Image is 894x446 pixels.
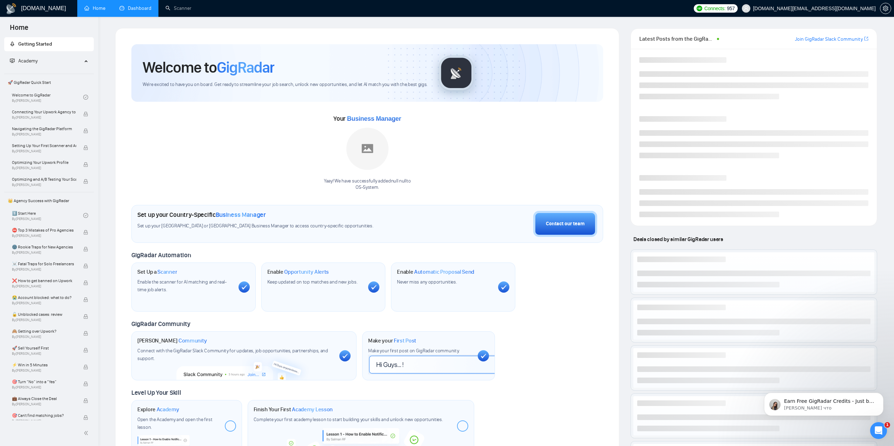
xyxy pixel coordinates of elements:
[10,58,15,63] span: fund-projection-screen
[12,335,76,339] span: By [PERSON_NAME]
[137,268,177,275] h1: Set Up a
[12,361,76,368] span: ⚡ Win in 5 Minutes
[83,213,88,218] span: check-circle
[12,244,76,251] span: 🌚 Rookie Traps for New Agencies
[12,89,83,105] a: Welcome to GigRadarBy[PERSON_NAME]
[143,81,428,88] span: We're excited to have you on board. Get ready to streamline your job search, unlock new opportuni...
[157,268,177,275] span: Scanner
[12,267,76,272] span: By [PERSON_NAME]
[217,58,274,77] span: GigRadar
[12,352,76,356] span: By [PERSON_NAME]
[143,58,274,77] h1: Welcome to
[12,345,76,352] span: 🚀 Sell Yourself First
[137,337,207,344] h1: [PERSON_NAME]
[631,233,726,245] span: Deals closed by similar GigRadar users
[216,211,266,219] span: Business Manager
[83,112,88,117] span: lock
[346,128,389,170] img: placeholder.png
[546,220,585,228] div: Contact our team
[83,247,88,252] span: lock
[697,6,702,11] img: upwork-logo.png
[83,398,88,403] span: lock
[880,3,891,14] button: setting
[439,55,474,91] img: gigradar-logo.png
[292,406,333,413] span: Academy Lesson
[397,268,474,275] h1: Enable
[137,211,266,219] h1: Set up your Country-Specific
[83,264,88,268] span: lock
[12,166,76,170] span: By [PERSON_NAME]
[12,183,76,187] span: By [PERSON_NAME]
[12,115,76,120] span: By [PERSON_NAME]
[18,41,52,47] span: Getting Started
[12,301,76,305] span: By [PERSON_NAME]
[10,58,38,64] span: Academy
[83,415,88,420] span: lock
[12,132,76,137] span: By [PERSON_NAME]
[864,35,868,42] a: export
[795,35,863,43] a: Join GigRadar Slack Community
[83,145,88,150] span: lock
[12,251,76,255] span: By [PERSON_NAME]
[333,115,401,122] span: Your
[12,284,76,288] span: By [PERSON_NAME]
[12,149,76,153] span: By [PERSON_NAME]
[5,194,93,208] span: 👑 Agency Success with GigRadar
[83,95,88,100] span: check-circle
[83,381,88,386] span: lock
[12,176,76,183] span: Optimizing and A/B Testing Your Scanner for Better Results
[12,234,76,238] span: By [PERSON_NAME]
[137,417,213,430] span: Open the Academy and open the first lesson.
[177,348,311,380] img: slackcommunity-bg.png
[639,34,714,43] span: Latest Posts from the GigRadar Community
[119,5,151,11] a: dashboardDashboard
[12,294,76,301] span: 😭 Account blocked: what to do?
[254,406,333,413] h1: Finish Your First
[12,260,76,267] span: ☠️ Fatal Traps for Solo Freelancers
[12,108,76,115] span: Connecting Your Upwork Agency to GigRadar
[83,314,88,319] span: lock
[4,22,34,37] span: Home
[131,389,181,397] span: Level Up Your Skill
[12,402,76,406] span: By [PERSON_NAME]
[12,208,83,223] a: 1️⃣ Start HereBy[PERSON_NAME]
[83,162,88,167] span: lock
[178,337,207,344] span: Community
[284,268,329,275] span: Opportunity Alerts
[870,422,887,439] iframe: Intercom live chat
[84,430,91,437] span: double-left
[12,378,76,385] span: 🎯 Turn “No” into a “Yes”
[744,6,749,11] span: user
[394,337,416,344] span: First Post
[18,58,38,64] span: Academy
[12,318,76,322] span: By [PERSON_NAME]
[12,328,76,335] span: 🙈 Getting over Upwork?
[12,125,76,132] span: Navigating the GigRadar Platform
[4,37,94,51] li: Getting Started
[83,128,88,133] span: lock
[254,417,443,422] span: Complete your first academy lesson to start building your skills and unlock new opportunities.
[83,179,88,184] span: lock
[137,223,413,229] span: Set up your [GEOGRAPHIC_DATA] or [GEOGRAPHIC_DATA] Business Manager to access country-specific op...
[12,412,76,419] span: 🎯 Can't find matching jobs?
[727,5,735,12] span: 957
[83,230,88,235] span: lock
[704,5,725,12] span: Connects:
[12,419,76,423] span: By [PERSON_NAME]
[864,36,868,41] span: export
[397,279,457,285] span: Never miss any opportunities.
[131,251,191,259] span: GigRadar Automation
[347,115,401,122] span: Business Manager
[885,422,890,428] span: 1
[12,227,76,234] span: ⛔ Top 3 Mistakes of Pro Agencies
[414,268,474,275] span: Automatic Proposal Send
[10,41,15,46] span: rocket
[267,268,329,275] h1: Enable
[880,6,891,11] span: setting
[83,365,88,370] span: lock
[12,385,76,390] span: By [PERSON_NAME]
